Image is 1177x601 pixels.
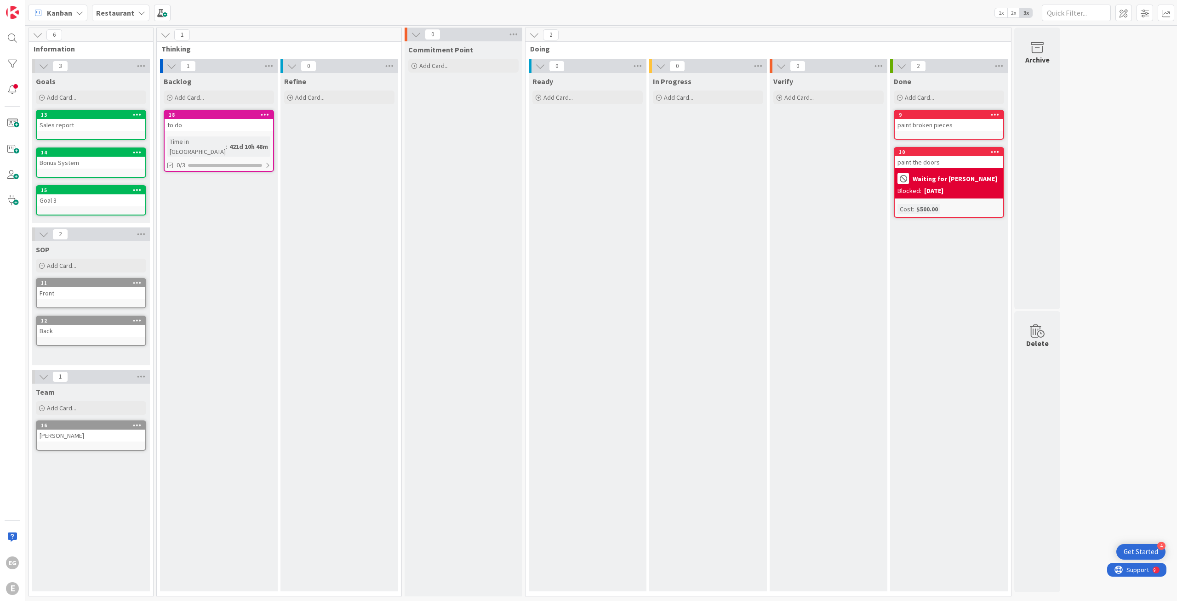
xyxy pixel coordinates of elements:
span: Team [36,387,55,397]
span: 0 [301,61,316,72]
span: 0 [669,61,685,72]
div: 15Goal 3 [37,186,145,206]
div: E [6,582,19,595]
span: Information [34,44,142,53]
div: Cost [897,204,913,214]
div: 10 [895,148,1003,156]
div: 10 [899,149,1003,155]
div: paint the doors [895,156,1003,168]
span: 0 [425,29,440,40]
span: 2x [1007,8,1020,17]
span: Ready [532,77,553,86]
span: Add Card... [47,93,76,102]
span: 3 [52,61,68,72]
div: 11 [37,279,145,287]
span: Done [894,77,911,86]
div: [PERSON_NAME] [37,430,145,442]
div: 11Front [37,279,145,299]
span: 1 [174,29,190,40]
div: Front [37,287,145,299]
span: Verify [773,77,793,86]
div: 12 [41,318,145,324]
div: paint broken pieces [895,119,1003,131]
div: 9 [895,111,1003,119]
div: Time in [GEOGRAPHIC_DATA] [167,136,226,157]
div: EG [6,556,19,569]
span: Add Card... [295,93,325,102]
div: 10paint the doors [895,148,1003,168]
div: 4 [1157,542,1166,550]
div: Get Started [1124,547,1158,556]
span: Add Card... [905,93,934,102]
div: 12Back [37,317,145,337]
span: 1 [180,61,196,72]
div: 11 [41,280,145,286]
div: Delete [1026,338,1049,349]
div: 13Sales report [37,111,145,131]
span: SOP [36,245,50,254]
span: Kanban [47,7,72,18]
div: 13 [41,112,145,118]
div: 18to do [165,111,273,131]
div: 14 [37,148,145,157]
div: 12 [37,317,145,325]
div: 9+ [46,4,51,11]
div: Archive [1025,54,1050,65]
span: In Progress [653,77,691,86]
div: 14 [41,149,145,156]
div: 16 [37,421,145,430]
div: 9 [899,112,1003,118]
span: Commitment Point [408,45,473,54]
div: Sales report [37,119,145,131]
span: Support [19,1,42,12]
div: 13 [37,111,145,119]
span: Add Card... [784,93,814,102]
span: 1x [995,8,1007,17]
span: Add Card... [47,404,76,412]
b: Waiting for [PERSON_NAME] [913,176,997,182]
div: 9paint broken pieces [895,111,1003,131]
span: 2 [52,229,68,240]
span: 1 [52,371,68,382]
div: 16[PERSON_NAME] [37,421,145,442]
span: Add Card... [664,93,693,102]
div: Back [37,325,145,337]
span: 2 [543,29,559,40]
span: 0 [549,61,565,72]
div: Goal 3 [37,194,145,206]
input: Quick Filter... [1042,5,1111,21]
span: Refine [284,77,306,86]
div: Bonus System [37,157,145,169]
div: 18 [165,111,273,119]
span: Add Card... [47,261,76,270]
span: Backlog [164,77,192,86]
span: 3x [1020,8,1032,17]
div: 15 [37,186,145,194]
span: Doing [530,44,1000,53]
span: 2 [910,61,926,72]
div: [DATE] [924,186,943,196]
b: Restaurant [96,8,134,17]
span: Add Card... [543,93,573,102]
div: 15 [41,187,145,193]
span: Add Card... [419,62,449,70]
span: 0/3 [177,160,185,170]
div: to do [165,119,273,131]
div: 18 [169,112,273,118]
div: $500.00 [914,204,940,214]
span: Add Card... [175,93,204,102]
div: 421d 10h 48m [227,142,270,152]
div: 16 [41,422,145,429]
span: 6 [46,29,62,40]
div: Open Get Started checklist, remaining modules: 4 [1116,544,1166,560]
span: Thinking [161,44,390,53]
div: 14Bonus System [37,148,145,169]
img: Visit kanbanzone.com [6,6,19,19]
span: : [913,204,914,214]
span: : [226,142,227,152]
div: Blocked: [897,186,921,196]
span: Goals [36,77,56,86]
span: 0 [790,61,806,72]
